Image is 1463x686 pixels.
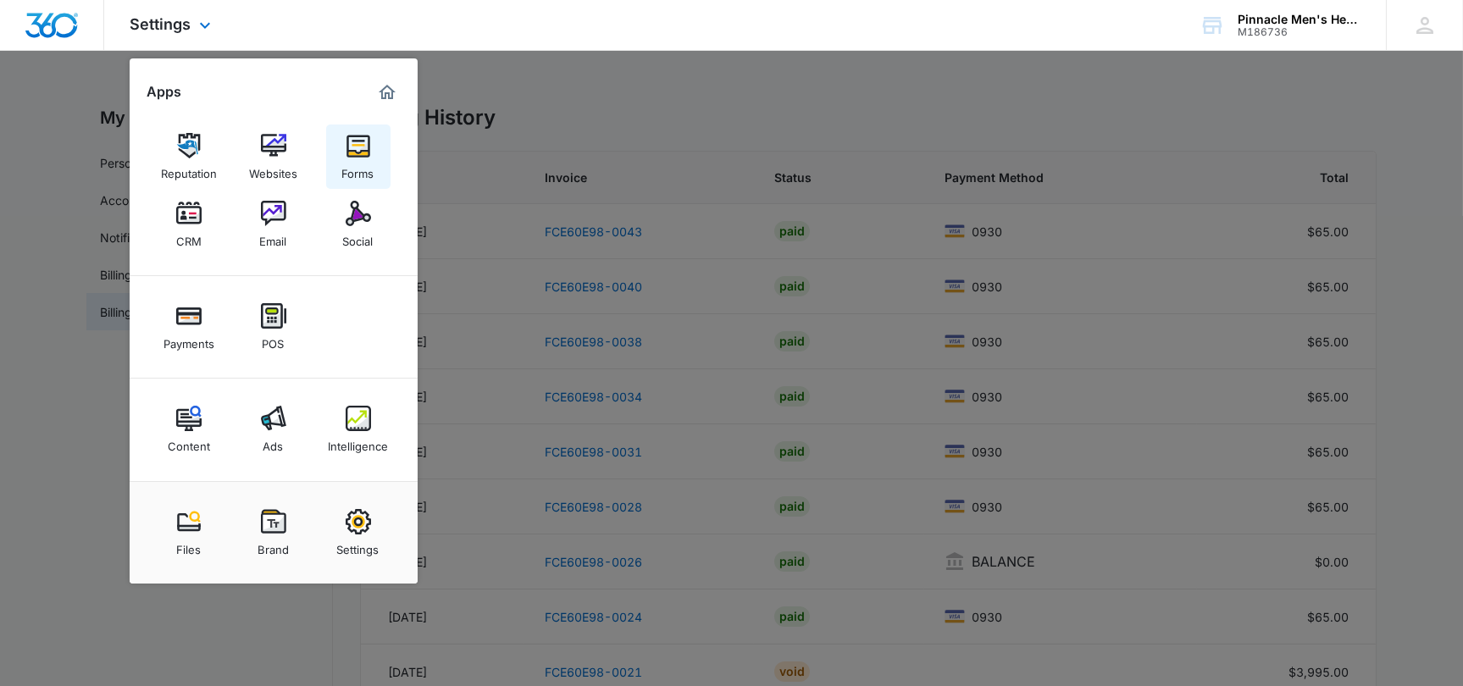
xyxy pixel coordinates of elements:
[263,431,284,453] div: Ads
[343,226,374,248] div: Social
[326,124,391,189] a: Forms
[241,501,306,565] a: Brand
[1238,13,1361,26] div: account name
[326,192,391,257] a: Social
[157,397,221,462] a: Content
[147,84,181,100] h2: Apps
[326,397,391,462] a: Intelligence
[157,192,221,257] a: CRM
[241,397,306,462] a: Ads
[157,501,221,565] a: Files
[342,158,374,180] div: Forms
[374,79,401,106] a: Marketing 360® Dashboard
[157,295,221,359] a: Payments
[241,295,306,359] a: POS
[260,226,287,248] div: Email
[163,329,214,351] div: Payments
[168,431,210,453] div: Content
[258,534,289,556] div: Brand
[328,431,388,453] div: Intelligence
[176,534,201,556] div: Files
[157,124,221,189] a: Reputation
[326,501,391,565] a: Settings
[1238,26,1361,38] div: account id
[161,158,217,180] div: Reputation
[176,226,202,248] div: CRM
[263,329,285,351] div: POS
[130,15,191,33] span: Settings
[241,192,306,257] a: Email
[337,534,380,556] div: Settings
[241,124,306,189] a: Websites
[249,158,297,180] div: Websites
